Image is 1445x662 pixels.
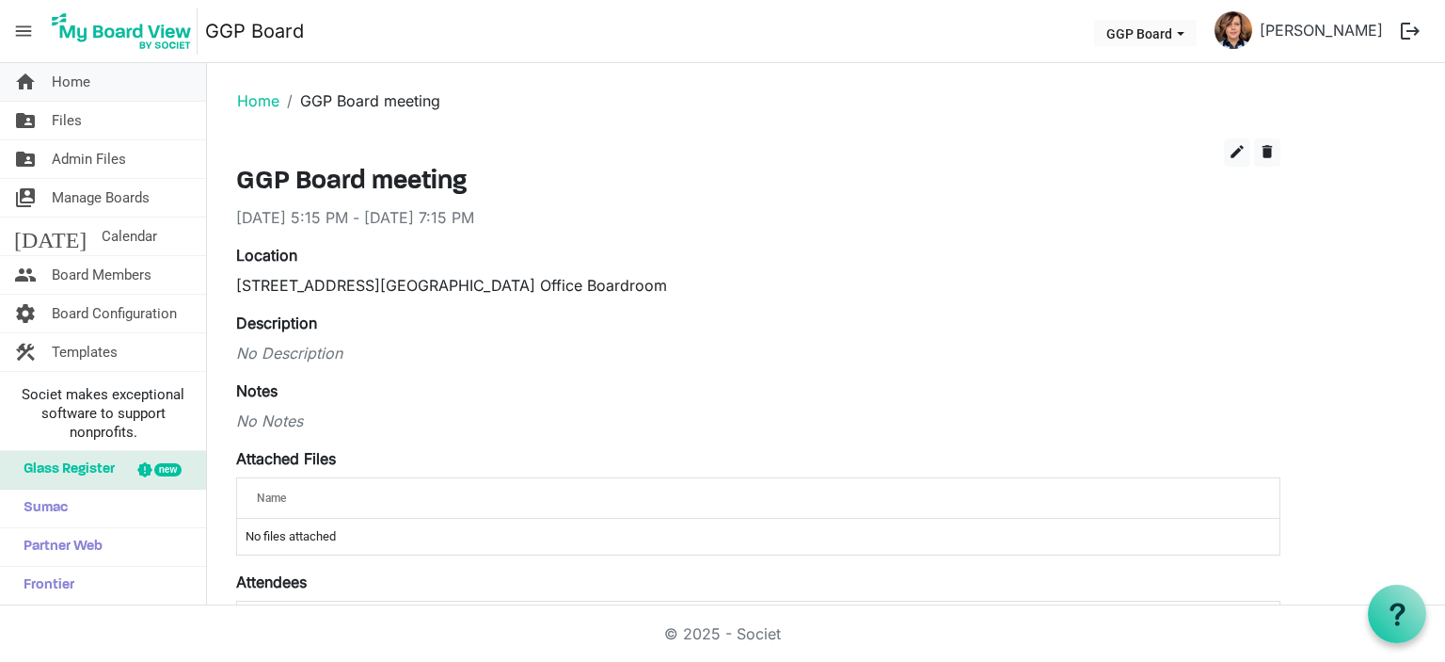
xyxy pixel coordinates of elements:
[46,8,198,55] img: My Board View Logo
[236,571,307,593] label: Attendees
[14,218,87,255] span: [DATE]
[1094,20,1197,46] button: GGP Board dropdownbutton
[14,179,37,217] span: switch_account
[8,385,198,442] span: Societ makes exceptional software to support nonprofits.
[14,451,115,489] span: Glass Register
[14,102,37,139] span: folder_shared
[236,312,317,334] label: Description
[14,567,74,605] span: Frontier
[236,379,278,402] label: Notes
[52,256,151,294] span: Board Members
[1215,11,1252,49] img: uKm3Z0tjzNrt_ifxu4i1A8wuTVZzUEFunqAkeVX314k-_m8m9NsWsKHE-TT1HMYbhDgpvDxYzThGqvDQaee_6Q_thumb.png
[1224,138,1250,167] button: edit
[1390,11,1430,51] button: logout
[6,13,41,49] span: menu
[257,492,286,505] span: Name
[52,140,126,178] span: Admin Files
[14,528,103,566] span: Partner Web
[237,519,1279,555] td: No files attached
[52,102,82,139] span: Files
[52,63,90,101] span: Home
[236,244,297,266] label: Location
[52,295,177,332] span: Board Configuration
[279,89,440,112] li: GGP Board meeting
[236,167,1280,199] h3: GGP Board meeting
[14,256,37,294] span: people
[1252,11,1390,49] a: [PERSON_NAME]
[46,8,205,55] a: My Board View Logo
[14,295,37,332] span: settings
[236,410,1280,432] div: No Notes
[14,63,37,101] span: home
[236,447,336,470] label: Attached Files
[52,179,150,217] span: Manage Boards
[14,140,37,178] span: folder_shared
[1259,143,1276,160] span: delete
[14,333,37,371] span: construction
[236,206,1280,229] div: [DATE] 5:15 PM - [DATE] 7:15 PM
[236,274,1280,297] div: [STREET_ADDRESS][GEOGRAPHIC_DATA] Office Boardroom
[1229,143,1246,160] span: edit
[205,12,304,50] a: GGP Board
[236,342,1280,364] div: No Description
[237,91,279,110] a: Home
[102,218,157,255] span: Calendar
[664,624,781,643] a: © 2025 - Societ
[1254,138,1280,167] button: delete
[14,490,68,527] span: Sumac
[154,463,182,476] div: new
[52,333,118,371] span: Templates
